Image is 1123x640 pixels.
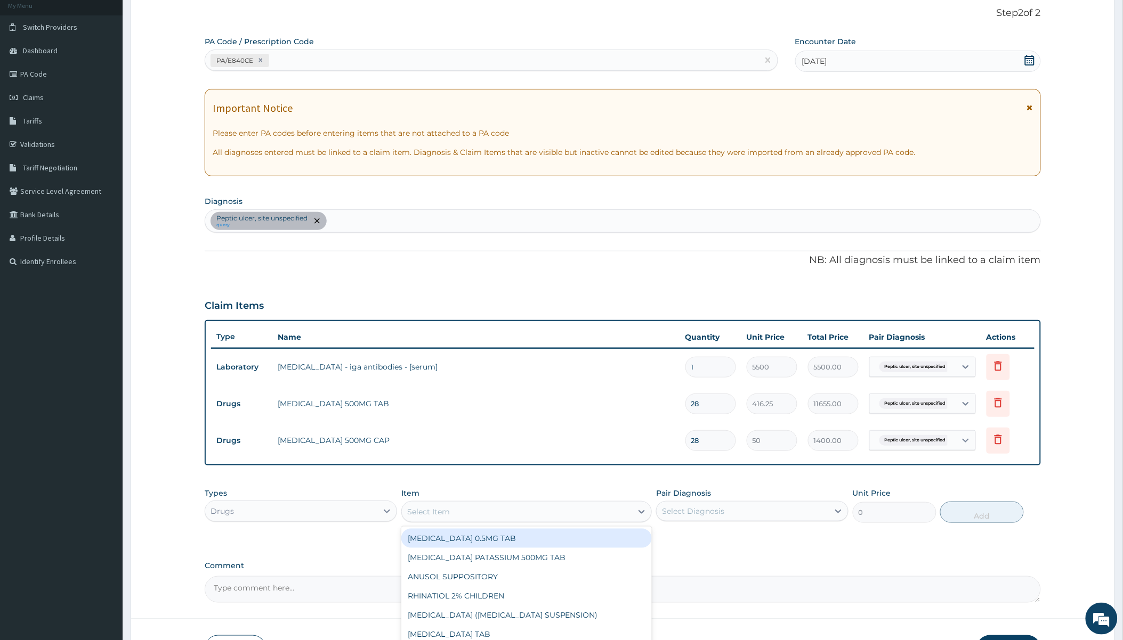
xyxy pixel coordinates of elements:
[312,216,322,226] span: remove selection option
[401,529,652,548] div: [MEDICAL_DATA] 0.5MG TAB
[55,60,179,73] div: Chat with us now
[23,22,77,32] span: Switch Providers
[981,326,1035,348] th: Actions
[656,488,711,498] label: Pair Diagnosis
[940,502,1024,523] button: Add
[272,326,680,348] th: Name
[211,394,272,414] td: Drugs
[803,326,864,348] th: Total Price
[211,357,272,377] td: Laboratory
[211,506,234,516] div: Drugs
[205,7,1040,19] p: Step 2 of 2
[205,489,227,498] label: Types
[879,398,951,409] span: Peptic ulcer, site unspecified
[879,435,951,446] span: Peptic ulcer, site unspecified
[205,36,314,47] label: PA Code / Prescription Code
[23,46,58,55] span: Dashboard
[401,605,652,625] div: [MEDICAL_DATA] ([MEDICAL_DATA] SUSPENSION)
[879,362,951,372] span: Peptic ulcer, site unspecified
[23,93,44,102] span: Claims
[62,134,147,242] span: We're online!
[802,56,827,67] span: [DATE]
[741,326,803,348] th: Unit Price
[205,561,1040,570] label: Comment
[213,102,293,114] h1: Important Notice
[213,147,1032,158] p: All diagnoses entered must be linked to a claim item. Diagnosis & Claim Items that are visible bu...
[205,300,264,312] h3: Claim Items
[401,567,652,586] div: ANUSOL SUPPOSITORY
[23,163,77,173] span: Tariff Negotiation
[205,253,1040,267] p: NB: All diagnosis must be linked to a claim item
[216,214,308,223] p: Peptic ulcer, site unspecified
[407,506,450,517] div: Select Item
[205,196,243,207] label: Diagnosis
[216,223,308,228] small: query
[211,327,272,347] th: Type
[20,53,43,80] img: d_794563401_company_1708531726252_794563401
[401,548,652,567] div: [MEDICAL_DATA] PATASSIUM 500MG TAB
[272,430,680,451] td: [MEDICAL_DATA] 500MG CAP
[795,36,857,47] label: Encounter Date
[175,5,200,31] div: Minimize live chat window
[213,54,255,67] div: PA/E840CE
[272,393,680,414] td: [MEDICAL_DATA] 500MG TAB
[401,586,652,605] div: RHINATIOL 2% CHILDREN
[211,431,272,450] td: Drugs
[213,128,1032,138] p: Please enter PA codes before entering items that are not attached to a PA code
[864,326,981,348] th: Pair Diagnosis
[272,356,680,378] td: [MEDICAL_DATA] - iga antibodies - [serum]
[853,488,891,498] label: Unit Price
[662,506,724,516] div: Select Diagnosis
[401,488,419,498] label: Item
[23,116,42,126] span: Tariffs
[5,291,203,328] textarea: Type your message and hit 'Enter'
[680,326,741,348] th: Quantity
